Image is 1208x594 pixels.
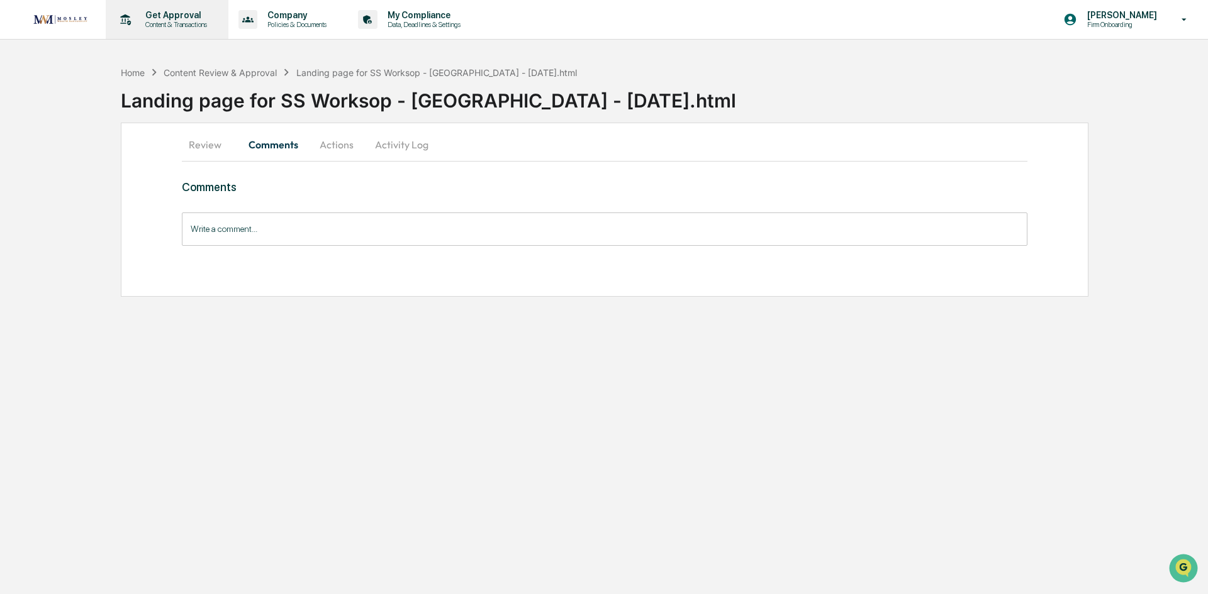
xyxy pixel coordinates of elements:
[1077,10,1163,20] p: [PERSON_NAME]
[377,20,467,29] p: Data, Deadlines & Settings
[13,160,23,170] div: 🖐️
[13,184,23,194] div: 🔎
[296,67,577,78] div: Landing page for SS Worksop - [GEOGRAPHIC_DATA] - [DATE].html
[214,100,229,115] button: Start new chat
[182,129,238,160] button: Review
[8,177,84,200] a: 🔎Data Lookup
[135,10,213,20] p: Get Approval
[308,129,365,160] button: Actions
[30,11,91,28] img: logo
[25,182,79,195] span: Data Lookup
[1077,20,1163,29] p: Firm Onboarding
[13,26,229,47] p: How can we help?
[182,180,1027,194] h3: Comments
[13,96,35,119] img: 1746055101610-c473b297-6a78-478c-a979-82029cc54cd1
[164,67,277,78] div: Content Review & Approval
[8,153,86,176] a: 🖐️Preclearance
[257,20,333,29] p: Policies & Documents
[1168,553,1202,586] iframe: Open customer support
[86,153,161,176] a: 🗄️Attestations
[91,160,101,170] div: 🗄️
[89,212,152,223] a: Powered byPylon
[377,10,467,20] p: My Compliance
[135,20,213,29] p: Content & Transactions
[43,109,159,119] div: We're available if you need us!
[104,158,156,171] span: Attestations
[25,158,81,171] span: Preclearance
[238,129,308,160] button: Comments
[43,96,206,109] div: Start new chat
[121,79,1208,112] div: Landing page for SS Worksop - [GEOGRAPHIC_DATA] - [DATE].html
[257,10,333,20] p: Company
[365,129,439,160] button: Activity Log
[182,129,1027,160] div: secondary tabs example
[125,213,152,223] span: Pylon
[121,67,145,78] div: Home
